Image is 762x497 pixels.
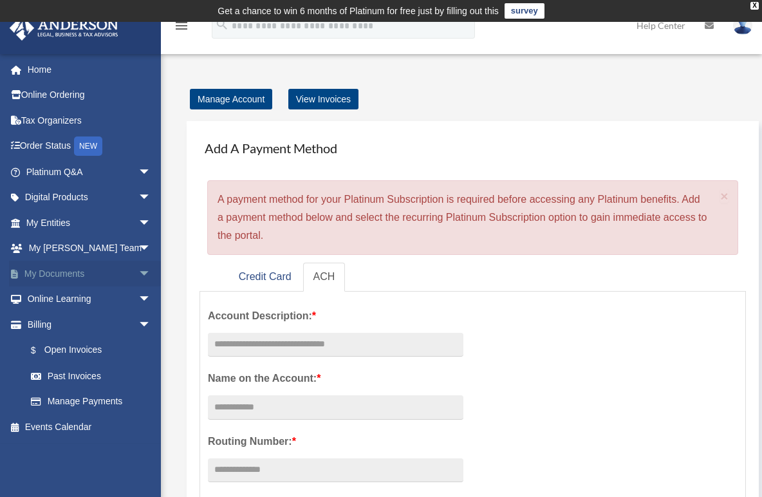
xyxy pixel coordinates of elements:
a: My Entitiesarrow_drop_down [9,210,171,236]
span: × [720,189,729,203]
a: $Open Invoices [18,337,171,364]
a: View Invoices [288,89,358,109]
a: My Documentsarrow_drop_down [9,261,171,286]
a: Online Ordering [9,82,171,108]
span: arrow_drop_down [138,185,164,211]
button: Close [720,189,729,203]
label: Account Description: [208,307,463,325]
label: Name on the Account: [208,370,463,388]
a: Events Calendar [9,414,171,440]
i: menu [174,18,189,33]
label: Routing Number: [208,433,463,451]
a: Manage Payments [18,389,164,415]
span: arrow_drop_down [138,261,164,287]
a: Tax Organizers [9,108,171,133]
a: Past Invoices [18,363,171,389]
div: NEW [74,136,102,156]
i: search [215,17,229,32]
h4: Add A Payment Method [200,134,746,162]
span: arrow_drop_down [138,312,164,338]
img: Anderson Advisors Platinum Portal [6,15,122,41]
a: menu [174,23,189,33]
div: A payment method for your Platinum Subscription is required before accessing any Platinum benefit... [207,180,738,255]
img: User Pic [733,16,752,35]
a: Billingarrow_drop_down [9,312,171,337]
div: Get a chance to win 6 months of Platinum for free just by filling out this [218,3,499,19]
a: Online Learningarrow_drop_down [9,286,171,312]
a: Platinum Q&Aarrow_drop_down [9,159,171,185]
a: Home [9,57,171,82]
span: arrow_drop_down [138,286,164,313]
a: survey [505,3,544,19]
span: arrow_drop_down [138,236,164,262]
a: ACH [303,263,346,292]
a: Credit Card [228,263,302,292]
a: Manage Account [190,89,272,109]
span: $ [38,342,44,359]
a: My [PERSON_NAME] Teamarrow_drop_down [9,236,171,261]
a: Order StatusNEW [9,133,171,160]
a: Digital Productsarrow_drop_down [9,185,171,211]
span: arrow_drop_down [138,159,164,185]
div: close [750,2,759,10]
span: arrow_drop_down [138,210,164,236]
